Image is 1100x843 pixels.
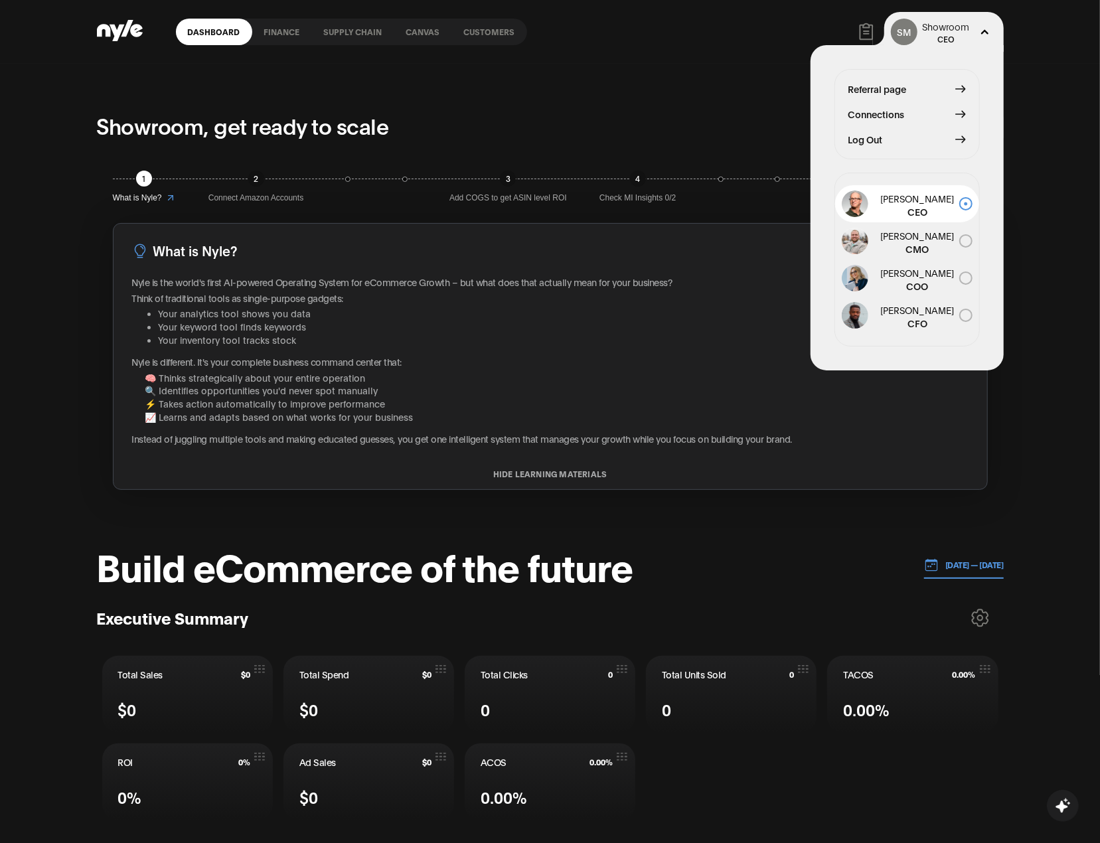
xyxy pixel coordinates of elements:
[465,656,635,733] button: Total Clicks00
[118,755,133,769] span: ROI
[176,19,252,45] a: Dashboard
[145,410,969,423] li: 📈 Learns and adapts based on what works for your business
[608,670,613,679] span: 0
[848,132,883,147] span: Log Out
[500,171,516,187] div: 3
[842,228,868,254] img: John Gold
[848,107,905,121] span: Connections
[843,668,874,681] span: TACOS
[876,192,959,205] span: [PERSON_NAME]
[876,279,959,293] span: COO
[481,698,490,721] span: 0
[299,785,318,808] span: $0
[835,297,979,334] button: [PERSON_NAME]CFO
[113,192,162,204] span: What is Nyle?
[97,110,389,141] p: Showroom, get ready to scale
[465,743,635,820] button: ACOS0.00%0.00%
[248,171,264,187] div: 2
[835,185,979,222] button: [PERSON_NAME]CEO
[876,229,959,242] span: [PERSON_NAME]
[924,558,939,572] img: 01.01.24 — 07.01.24
[876,317,959,330] span: CFO
[924,552,1004,579] button: [DATE] — [DATE]
[132,243,148,259] img: LightBulb
[159,333,969,346] li: Your inventory tool tracks stock
[299,668,349,681] span: Total Spend
[481,755,507,769] span: ACOS
[422,757,432,767] span: $0
[842,191,868,217] img: John Gold
[132,275,969,289] p: Nyle is the world's first AI-powered Operating System for eCommerce Growth – but what does that a...
[208,192,303,204] span: Connect Amazon Accounts
[481,785,527,808] span: 0.00%
[843,698,890,721] span: 0.00%
[789,670,794,679] span: 0
[283,656,454,733] button: Total Spend$0$0
[876,205,959,218] span: CEO
[842,265,868,291] img: John Gold
[662,698,671,721] span: 0
[876,242,959,256] span: CMO
[923,20,970,44] button: ShowroomCEO
[132,291,969,305] p: Think of traditional tools as single-purpose gadgets:
[97,607,249,628] h3: Executive Summary
[835,260,979,297] button: [PERSON_NAME]COO
[848,82,966,96] button: Referral page
[599,192,676,204] span: Check MI Insights 0/2
[102,743,273,820] button: ROI0%0%
[145,397,969,410] li: ⚡ Takes action automatically to improve performance
[923,33,970,44] div: CEO
[646,656,817,733] button: Total Units Sold00
[848,132,966,147] button: Log Out
[630,171,646,187] div: 4
[299,698,318,721] span: $0
[136,171,152,187] div: 1
[394,19,452,45] a: Canvas
[299,755,336,769] span: Ad Sales
[132,355,969,368] p: Nyle is different. It's your complete business command center that:
[876,303,959,317] span: [PERSON_NAME]
[145,371,969,384] li: 🧠 Thinks strategically about your entire operation
[118,785,142,808] span: 0%
[241,670,250,679] span: $0
[449,192,567,204] span: Add COGS to get ASIN level ROI
[97,546,633,585] h1: Build eCommerce of the future
[132,432,969,445] p: Instead of juggling multiple tools and making educated guesses, you get one intelligent system th...
[481,668,528,681] span: Total Clicks
[662,668,726,681] span: Total Units Sold
[252,19,312,45] a: finance
[589,757,613,767] span: 0.00%
[118,698,137,721] span: $0
[452,19,527,45] a: Customers
[835,222,979,260] button: [PERSON_NAME]CMO
[102,656,273,733] button: Total Sales$0$0
[842,302,868,329] img: John Gold
[159,320,969,333] li: Your keyword tool finds keywords
[876,266,959,279] span: [PERSON_NAME]
[891,19,917,45] button: SM
[238,757,250,767] span: 0%
[118,668,163,681] span: Total Sales
[422,670,432,679] span: $0
[953,670,976,679] span: 0.00%
[145,384,969,397] li: 🔍 Identifies opportunities you'd never spot manually
[848,82,907,96] span: Referral page
[283,743,454,820] button: Ad Sales$0$0
[153,240,238,261] h3: What is Nyle?
[159,307,969,320] li: Your analytics tool shows you data
[923,20,970,33] div: Showroom
[939,559,1004,571] p: [DATE] — [DATE]
[114,469,987,479] button: HIDE LEARNING MATERIALS
[848,107,966,121] button: Connections
[312,19,394,45] a: Supply chain
[827,656,998,733] button: TACOS0.00%0.00%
